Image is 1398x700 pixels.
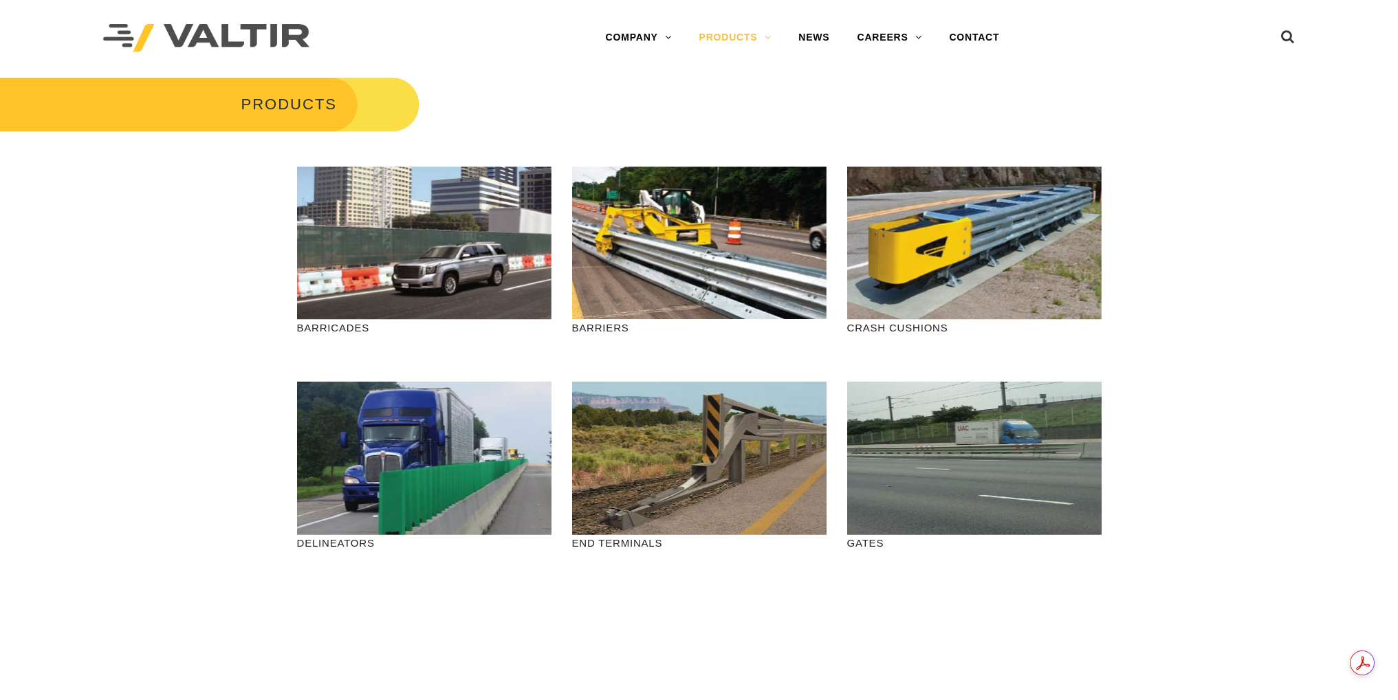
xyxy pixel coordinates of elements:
[844,24,936,52] a: CAREERS
[103,24,309,52] img: Valtir
[847,320,1102,336] p: CRASH CUSHIONS
[297,535,551,551] p: DELINEATORS
[592,24,686,52] a: COMPANY
[847,535,1102,551] p: GATES
[935,24,1013,52] a: CONTACT
[572,535,827,551] p: END TERMINALS
[297,320,551,336] p: BARRICADES
[785,24,843,52] a: NEWS
[572,320,827,336] p: BARRIERS
[686,24,785,52] a: PRODUCTS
